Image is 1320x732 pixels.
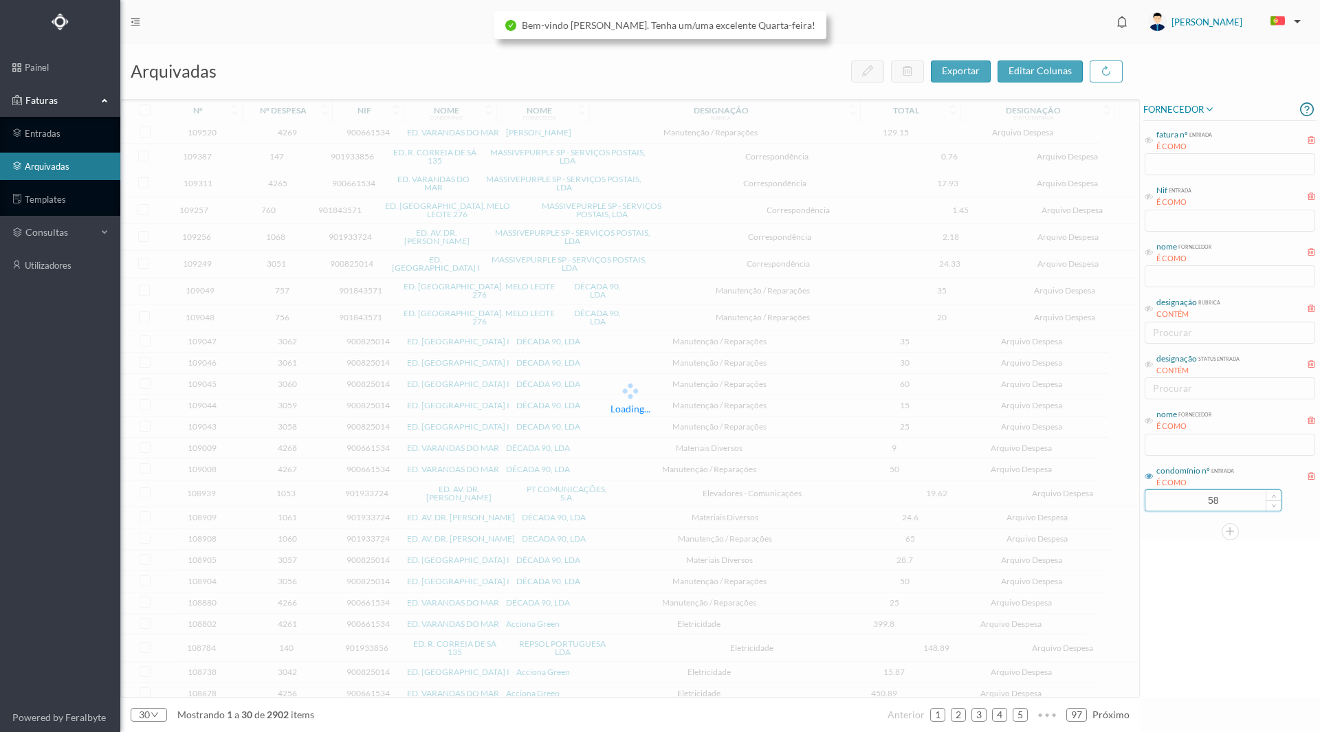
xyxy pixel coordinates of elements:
[121,398,1139,416] div: Loading...
[139,705,150,725] div: 30
[1143,101,1215,118] span: FORNECEDOR
[1156,421,1212,432] div: É COMO
[1300,99,1314,120] i: icon: question-circle-o
[1156,197,1191,208] div: É COMO
[265,709,291,720] span: 2902
[234,709,239,720] span: a
[1266,500,1281,511] span: Decrease Value
[1067,705,1086,725] a: 97
[1156,141,1212,153] div: É COMO
[931,60,991,82] button: exportar
[1156,353,1197,365] div: designação
[1156,184,1167,197] div: Nif
[52,13,69,30] img: Logo
[972,705,986,725] a: 3
[951,705,965,725] a: 2
[1156,241,1177,253] div: nome
[1113,13,1131,31] i: icon: bell
[1156,129,1188,141] div: fatura nº
[931,705,945,725] a: 1
[505,20,516,31] i: icon: check-circle
[942,65,980,76] span: exportar
[888,709,925,720] span: anterior
[1210,465,1234,475] div: entrada
[1156,365,1240,377] div: CONTÉM
[1013,705,1027,725] a: 5
[1259,11,1306,33] button: PT
[1156,253,1212,265] div: É COMO
[951,708,966,722] li: 2
[1188,129,1212,139] div: entrada
[1266,490,1281,500] span: Increase Value
[131,17,140,27] i: icon: menu-fold
[522,19,815,31] span: Bem-vindo [PERSON_NAME]. Tenha um/uma excelente Quarta-feira!
[1156,309,1220,320] div: CONTÉM
[1033,704,1061,726] li: Avançar 5 Páginas
[1092,704,1130,726] li: Página Seguinte
[888,704,925,726] li: Página Anterior
[131,60,217,81] span: arquivadas
[1197,296,1220,307] div: rubrica
[1148,12,1167,31] img: user_titan3.af2715ee.jpg
[225,709,234,720] span: 1
[1033,704,1061,712] span: •••
[998,60,1083,82] button: editar colunas
[930,708,945,722] li: 1
[1066,708,1087,722] li: 97
[150,711,159,719] i: icon: down
[1156,408,1177,421] div: nome
[25,225,94,239] span: consultas
[1156,296,1197,309] div: designação
[1272,504,1277,509] i: icon: down
[1167,184,1191,195] div: entrada
[1156,477,1234,489] div: É COMO
[1177,408,1212,419] div: fornecedor
[1013,708,1028,722] li: 5
[254,709,265,720] span: de
[992,708,1007,722] li: 4
[177,709,225,720] span: mostrando
[971,708,987,722] li: 3
[1197,353,1240,363] div: status entrada
[993,705,1006,725] a: 4
[239,709,254,720] span: 30
[1177,241,1212,251] div: fornecedor
[1156,465,1210,477] div: condomínio nº
[291,709,314,720] span: items
[1092,709,1130,720] span: próximo
[22,93,98,107] span: Faturas
[1272,493,1277,498] i: icon: up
